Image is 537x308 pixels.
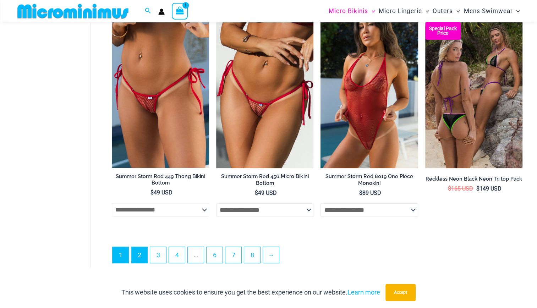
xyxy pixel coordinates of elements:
a: Page 8 [244,247,260,263]
b: Special Pack Price [425,26,461,35]
nav: Site Navigation [326,1,523,21]
a: Summer Storm Red 449 Thong Bikini Bottom [112,173,209,189]
a: Summer Storm Red 456 Micro Bikini Bottom [216,173,313,189]
img: Tri Top Pack [425,22,522,168]
h2: Summer Storm Red 8019 One Piece Monokini [320,173,418,186]
a: Tri Top Pack Bottoms BBottoms B [425,22,522,168]
a: Page 2 [131,247,147,263]
span: Menu Toggle [368,2,375,20]
span: … [188,247,204,263]
a: Micro LingerieMenu ToggleMenu Toggle [377,2,431,20]
a: View Shopping Cart, 1 items [172,3,188,19]
a: Reckless Neon Black Neon Tri top Pack [425,176,522,185]
a: OutersMenu ToggleMenu Toggle [431,2,462,20]
a: Mens SwimwearMenu ToggleMenu Toggle [462,2,521,20]
span: Menu Toggle [513,2,520,20]
span: $ [150,189,154,196]
a: Summer Storm Red 449 Thong 01Summer Storm Red 449 Thong 03Summer Storm Red 449 Thong 03 [112,22,209,168]
span: Outers [433,2,453,20]
a: Page 6 [207,247,223,263]
bdi: 165 USD [448,185,473,192]
bdi: 149 USD [476,185,502,192]
img: Summer Storm Red 456 Micro 02 [216,22,313,168]
span: Mens Swimwear [464,2,513,20]
h2: Reckless Neon Black Neon Tri top Pack [425,176,522,182]
a: Micro BikinisMenu ToggleMenu Toggle [327,2,377,20]
span: $ [359,189,362,196]
span: Micro Lingerie [379,2,422,20]
nav: Product Pagination [112,247,522,267]
a: Summer Storm Red 8019 One Piece Monokini [320,173,418,189]
a: Page 4 [169,247,185,263]
a: Search icon link [145,7,151,16]
span: Page 1 [113,247,128,263]
a: Summer Storm Red 456 Micro 02Summer Storm Red 456 Micro 03Summer Storm Red 456 Micro 03 [216,22,313,168]
a: Page 7 [225,247,241,263]
img: MM SHOP LOGO FLAT [15,3,131,19]
a: Page 3 [150,247,166,263]
img: Summer Storm Red 8019 One Piece 04 [320,22,418,168]
img: Summer Storm Red 449 Thong 01 [112,22,209,168]
h2: Summer Storm Red 456 Micro Bikini Bottom [216,173,313,186]
span: Micro Bikinis [329,2,368,20]
span: $ [476,185,480,192]
a: Account icon link [158,9,165,15]
span: $ [448,185,451,192]
bdi: 89 USD [359,189,381,196]
a: Summer Storm Red 8019 One Piece 04Summer Storm Red 8019 One Piece 03Summer Storm Red 8019 One Pie... [320,22,418,168]
button: Accept [385,284,416,301]
p: This website uses cookies to ensure you get the best experience on our website. [121,287,380,298]
bdi: 49 USD [255,189,277,196]
h2: Summer Storm Red 449 Thong Bikini Bottom [112,173,209,186]
span: $ [255,189,258,196]
span: Menu Toggle [453,2,460,20]
a: → [263,247,279,263]
span: Menu Toggle [422,2,429,20]
bdi: 49 USD [150,189,172,196]
a: Learn more [347,288,380,296]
